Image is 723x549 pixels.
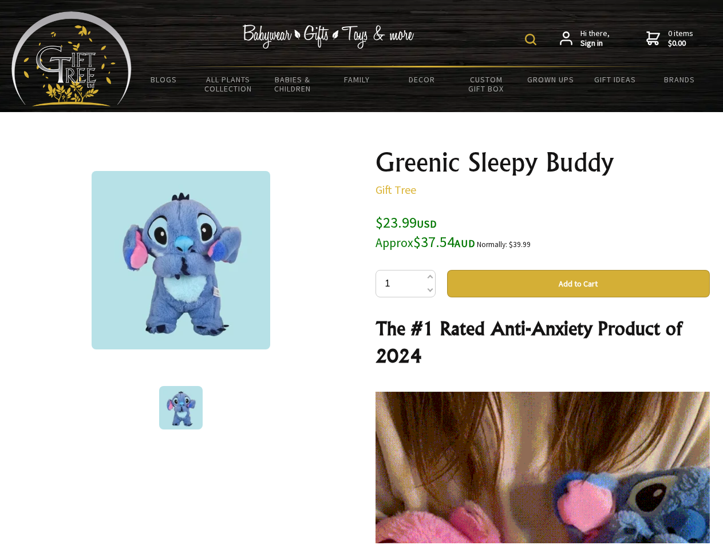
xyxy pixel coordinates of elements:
[159,386,203,429] img: Greenic Sleepy Buddy
[132,67,196,91] a: BLOGS
[417,217,437,230] span: USD
[580,29,610,49] span: Hi there,
[376,213,475,251] span: $23.99 $37.54
[525,34,536,45] img: product search
[376,182,416,197] a: Gift Tree
[325,67,390,91] a: Family
[668,38,693,49] strong: $0.00
[646,29,693,49] a: 0 items$0.00
[580,38,610,49] strong: Sign in
[376,149,710,176] h1: Greenic Sleepy Buddy
[454,67,519,101] a: Custom Gift Box
[560,29,610,49] a: Hi there,Sign in
[196,67,261,101] a: All Plants Collection
[260,67,325,101] a: Babies & Children
[518,67,583,91] a: Grown Ups
[647,67,712,91] a: Brands
[11,11,132,106] img: Babyware - Gifts - Toys and more...
[376,235,413,250] small: Approx
[477,240,531,249] small: Normally: $39.99
[455,237,475,250] span: AUD
[389,67,454,91] a: Decor
[243,25,414,49] img: Babywear - Gifts - Toys & more
[447,270,710,297] button: Add to Cart
[668,28,693,49] span: 0 items
[376,317,682,367] strong: The #1 Rated Anti-Anxiety Product of 2024
[583,67,647,91] a: Gift Ideas
[92,171,270,349] img: Greenic Sleepy Buddy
